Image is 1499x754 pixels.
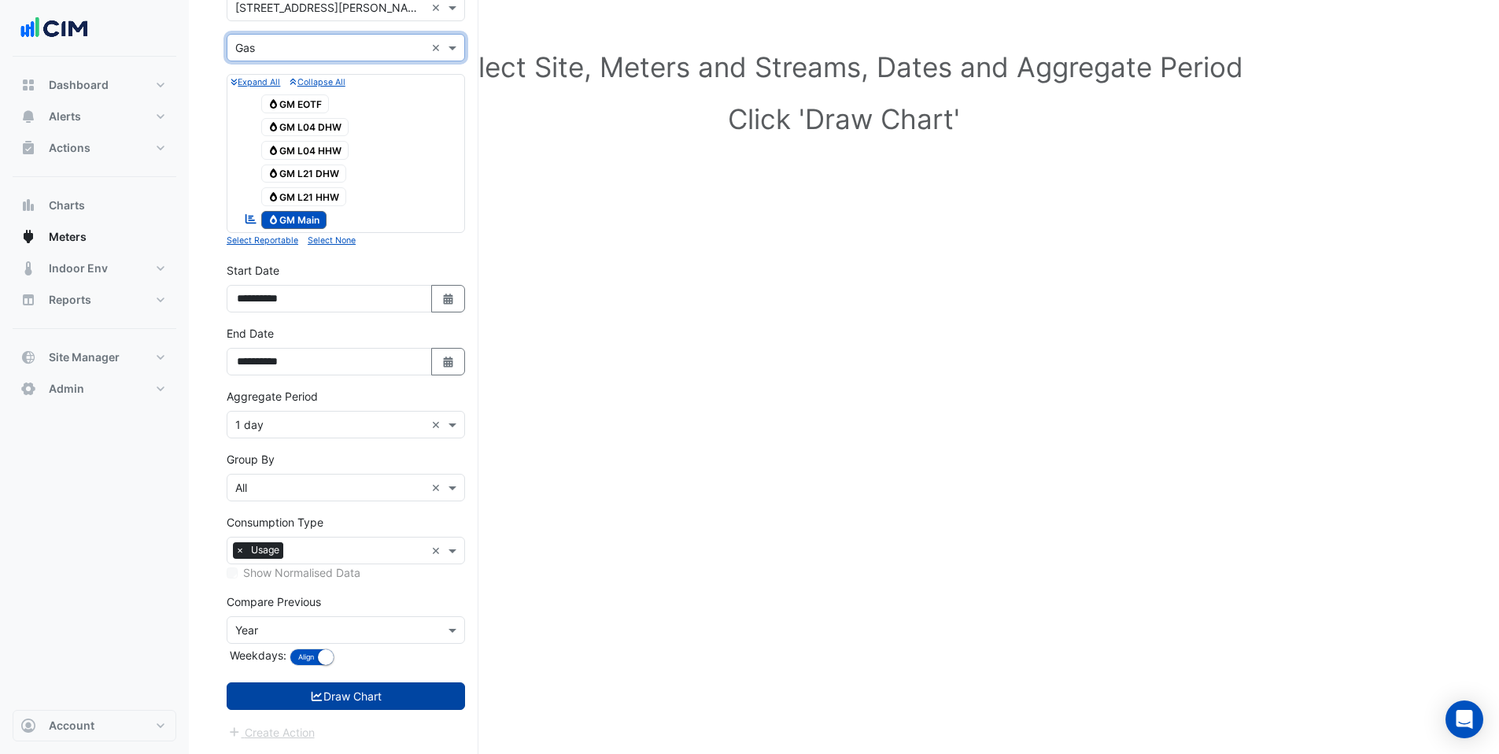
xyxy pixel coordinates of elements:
span: GM Main [261,211,327,230]
span: Actions [49,140,90,156]
span: GM L21 HHW [261,187,347,206]
span: Indoor Env [49,261,108,276]
fa-icon: Gas [268,144,279,156]
app-icon: Dashboard [20,77,36,93]
button: Select None [308,233,356,247]
fa-icon: Gas [268,168,279,179]
app-icon: Actions [20,140,36,156]
button: Admin [13,373,176,405]
span: Usage [247,542,283,558]
button: Actions [13,132,176,164]
label: End Date [227,325,274,342]
h1: Click 'Draw Chart' [252,102,1436,135]
button: Alerts [13,101,176,132]
small: Collapse All [290,77,345,87]
span: GM L04 DHW [261,118,349,137]
fa-icon: Select Date [441,292,456,305]
span: × [233,542,247,558]
button: Select Reportable [227,233,298,247]
small: Expand All [231,77,280,87]
span: Clear [431,39,445,56]
span: Site Manager [49,349,120,365]
button: Site Manager [13,342,176,373]
div: Selected meters/streams do not support normalisation [227,564,465,581]
span: Charts [49,198,85,213]
button: Indoor Env [13,253,176,284]
fa-icon: Gas [268,98,279,109]
label: Show Normalised Data [243,564,360,581]
label: Compare Previous [227,593,321,610]
app-icon: Admin [20,381,36,397]
span: Reports [49,292,91,308]
fa-icon: Select Date [441,355,456,368]
fa-icon: Gas [268,121,279,133]
fa-icon: Reportable [244,213,258,226]
app-icon: Meters [20,229,36,245]
span: Meters [49,229,87,245]
span: Clear [431,416,445,433]
button: Account [13,710,176,741]
app-icon: Alerts [20,109,36,124]
span: Clear [431,479,445,496]
button: Expand All [231,75,280,89]
img: Company Logo [19,13,90,44]
label: Aggregate Period [227,388,318,405]
label: Start Date [227,262,279,279]
span: GM EOTF [261,94,330,113]
label: Weekdays: [227,647,286,663]
span: Dashboard [49,77,109,93]
app-icon: Site Manager [20,349,36,365]
h1: Select Site, Meters and Streams, Dates and Aggregate Period [252,50,1436,83]
span: Clear [431,542,445,559]
label: Group By [227,451,275,468]
span: GM L04 HHW [261,141,349,160]
div: Open Intercom Messenger [1445,700,1483,738]
fa-icon: Gas [268,190,279,202]
button: Draw Chart [227,682,465,710]
button: Charts [13,190,176,221]
span: GM L21 DHW [261,164,347,183]
app-icon: Charts [20,198,36,213]
span: Admin [49,381,84,397]
button: Dashboard [13,69,176,101]
button: Reports [13,284,176,316]
app-escalated-ticket-create-button: Please draw the charts first [227,724,316,737]
span: Account [49,718,94,734]
small: Select Reportable [227,235,298,246]
app-icon: Indoor Env [20,261,36,276]
span: Alerts [49,109,81,124]
small: Select None [308,235,356,246]
button: Meters [13,221,176,253]
fa-icon: Gas [268,214,279,226]
label: Consumption Type [227,514,323,530]
button: Collapse All [290,75,345,89]
app-icon: Reports [20,292,36,308]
